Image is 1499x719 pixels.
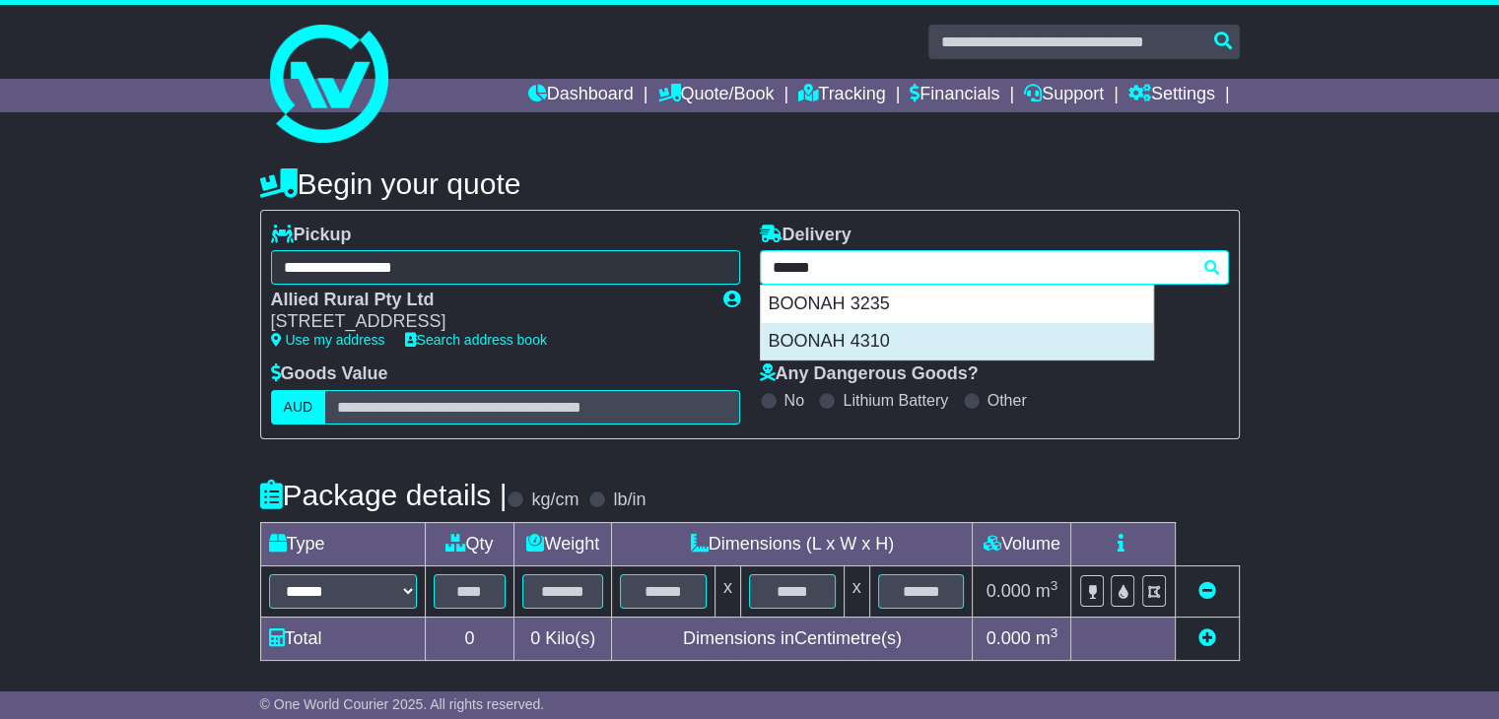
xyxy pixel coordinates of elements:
[612,617,973,660] td: Dimensions in Centimetre(s)
[531,490,579,511] label: kg/cm
[271,311,704,333] div: [STREET_ADDRESS]
[761,323,1153,360] div: BOONAH 4310
[1024,79,1104,112] a: Support
[260,617,425,660] td: Total
[271,363,388,385] label: Goods Value
[514,617,612,660] td: Kilo(s)
[271,225,352,246] label: Pickup
[405,332,547,348] a: Search address book
[987,581,1031,601] span: 0.000
[973,522,1071,565] td: Volume
[843,391,948,410] label: Lithium Battery
[1198,581,1216,601] a: Remove this item
[528,79,634,112] a: Dashboard
[761,286,1153,323] div: BOONAH 3235
[260,479,508,511] h4: Package details |
[613,490,646,511] label: lb/in
[1198,628,1216,648] a: Add new item
[1036,581,1058,601] span: m
[1051,578,1058,593] sup: 3
[271,332,385,348] a: Use my address
[1051,625,1058,640] sup: 3
[844,565,869,617] td: x
[425,617,514,660] td: 0
[271,390,326,425] label: AUD
[987,628,1031,648] span: 0.000
[798,79,885,112] a: Tracking
[715,565,740,617] td: x
[784,391,804,410] label: No
[514,522,612,565] td: Weight
[1128,79,1215,112] a: Settings
[260,522,425,565] td: Type
[425,522,514,565] td: Qty
[910,79,999,112] a: Financials
[657,79,774,112] a: Quote/Book
[760,225,852,246] label: Delivery
[760,250,1229,285] typeahead: Please provide city
[530,628,540,648] span: 0
[760,363,979,385] label: Any Dangerous Goods?
[1036,628,1058,648] span: m
[271,290,704,311] div: Allied Rural Pty Ltd
[260,167,1240,200] h4: Begin your quote
[612,522,973,565] td: Dimensions (L x W x H)
[260,696,545,712] span: © One World Courier 2025. All rights reserved.
[988,391,1027,410] label: Other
